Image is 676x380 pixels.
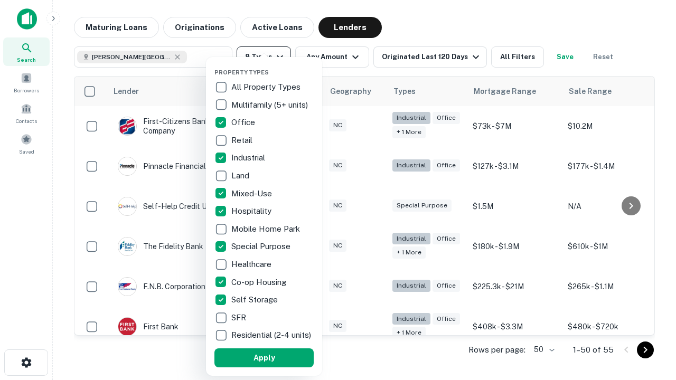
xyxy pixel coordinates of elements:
[231,311,248,324] p: SFR
[231,99,310,111] p: Multifamily (5+ units)
[231,81,303,93] p: All Property Types
[231,116,257,129] p: Office
[231,169,251,182] p: Land
[623,262,676,312] iframe: Chat Widget
[231,276,288,289] p: Co-op Housing
[231,329,313,341] p: Residential (2-4 units)
[231,240,293,253] p: Special Purpose
[231,187,274,200] p: Mixed-Use
[231,258,274,271] p: Healthcare
[214,348,314,367] button: Apply
[231,134,255,147] p: Retail
[231,151,267,164] p: Industrial
[231,223,302,235] p: Mobile Home Park
[214,69,269,75] span: Property Types
[231,293,280,306] p: Self Storage
[231,205,274,217] p: Hospitality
